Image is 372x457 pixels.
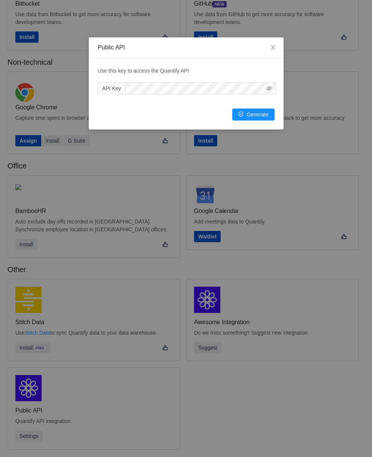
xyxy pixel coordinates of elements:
i: icon: eye-invisible [266,86,272,91]
span: API Key [98,82,125,94]
button: icon: safety-certificateGenerate [232,109,274,121]
button: Close [263,37,284,58]
div: Public API [98,43,275,52]
p: Use this key to access the Quantify API [98,67,275,75]
i: icon: close [270,45,276,51]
